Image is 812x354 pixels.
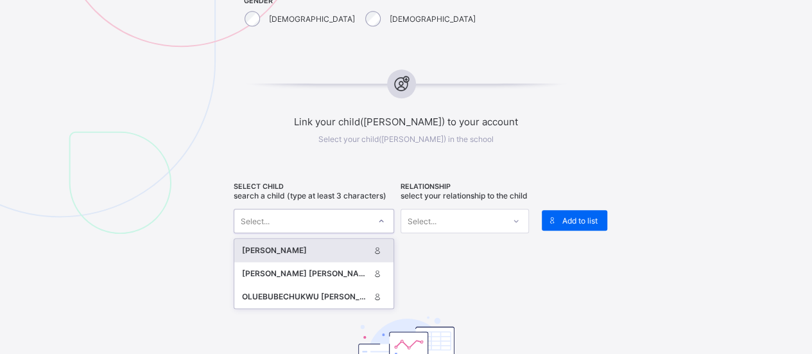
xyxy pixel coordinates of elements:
[408,209,436,233] div: Select...
[241,209,270,233] div: Select...
[242,244,370,257] div: [PERSON_NAME]
[390,14,476,24] label: [DEMOGRAPHIC_DATA]
[401,182,529,191] span: RELATIONSHIP
[203,116,609,128] span: Link your child([PERSON_NAME]) to your account
[234,191,386,200] span: Search a child (type at least 3 characters)
[401,191,528,200] span: Select your relationship to the child
[562,216,598,226] span: Add to list
[318,134,494,144] span: Select your child([PERSON_NAME]) in the school
[242,290,370,303] div: OLUEBUBECHUKWU [PERSON_NAME]
[234,182,394,191] span: SELECT CHILD
[269,14,355,24] label: [DEMOGRAPHIC_DATA]
[242,267,370,280] div: [PERSON_NAME] [PERSON_NAME]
